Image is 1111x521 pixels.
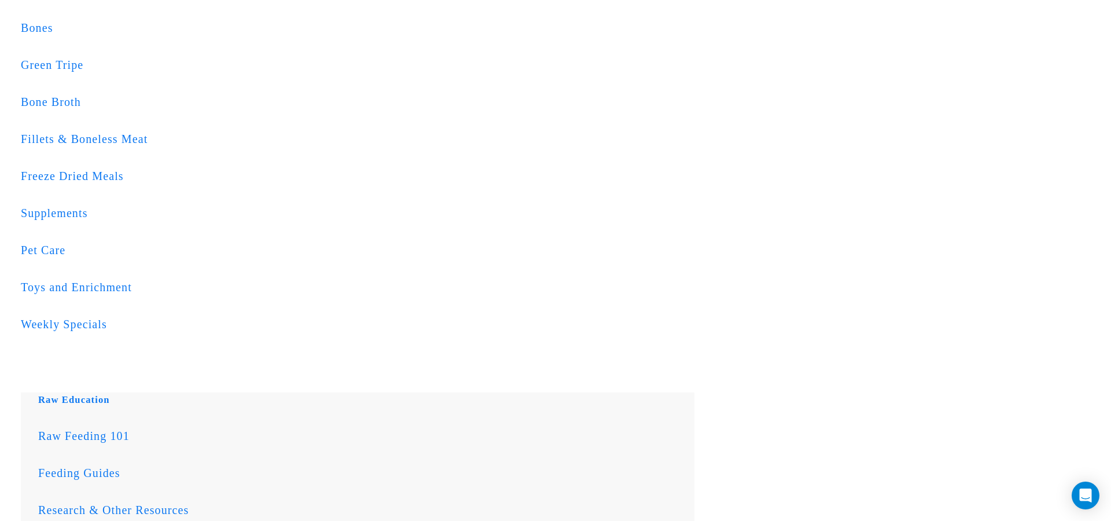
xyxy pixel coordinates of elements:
[38,427,685,445] div: Raw Feeding 101
[21,204,685,222] div: Supplements
[21,93,685,111] div: Bone Broth
[21,188,685,238] a: Supplements
[21,241,685,259] div: Pet Care
[38,411,685,461] a: Raw Feeding 101
[21,278,685,296] div: Toys and Enrichment
[21,299,685,349] a: Weekly Specials
[21,130,685,148] div: Fillets & Boneless Meat
[21,167,685,185] div: Freeze Dried Meals
[21,151,685,201] a: Freeze Dried Meals
[38,448,685,498] a: Feeding Guides
[21,315,685,333] div: Weekly Specials
[21,225,685,275] a: Pet Care
[38,464,685,482] div: Feeding Guides
[1072,482,1099,509] div: Open Intercom Messenger
[21,40,685,90] a: Green Tripe
[21,19,685,37] div: Bones
[38,394,110,405] a: Raw Education
[38,501,685,519] div: Research & Other Resources
[21,262,685,312] a: Toys and Enrichment
[21,114,685,164] a: Fillets & Boneless Meat
[21,77,685,127] a: Bone Broth
[21,56,685,74] div: Green Tripe
[21,3,685,53] a: Bones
